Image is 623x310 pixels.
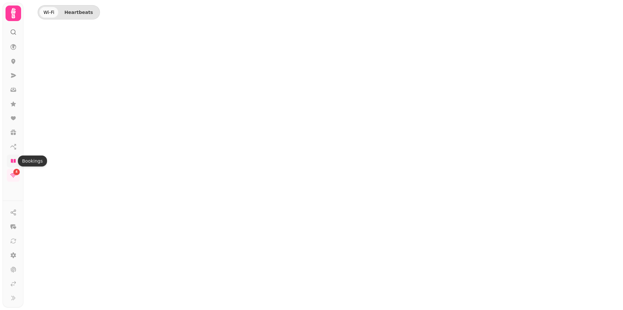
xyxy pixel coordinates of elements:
div: Wi-Fi [43,9,54,16]
a: 4 [7,169,20,182]
div: Bookings [18,155,47,166]
span: Heartbeats [64,10,93,15]
button: Heartbeats [59,8,98,17]
a: Wi-Fi [39,7,58,18]
span: 4 [16,170,18,174]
